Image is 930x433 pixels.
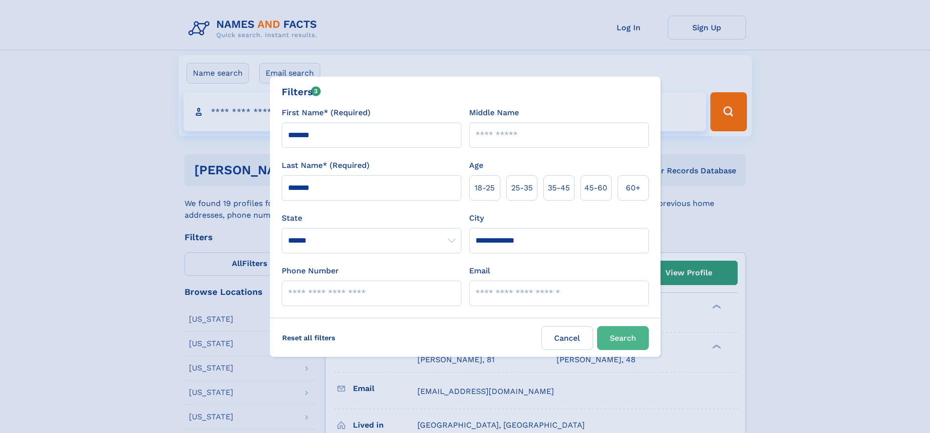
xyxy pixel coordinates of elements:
[469,265,490,277] label: Email
[282,212,461,224] label: State
[469,160,483,171] label: Age
[282,84,321,99] div: Filters
[282,160,370,171] label: Last Name* (Required)
[282,107,371,119] label: First Name* (Required)
[475,182,495,194] span: 18‑25
[626,182,641,194] span: 60+
[469,107,519,119] label: Middle Name
[469,212,484,224] label: City
[548,182,570,194] span: 35‑45
[597,326,649,350] button: Search
[276,326,342,350] label: Reset all filters
[282,265,339,277] label: Phone Number
[541,326,593,350] label: Cancel
[511,182,533,194] span: 25‑35
[584,182,607,194] span: 45‑60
